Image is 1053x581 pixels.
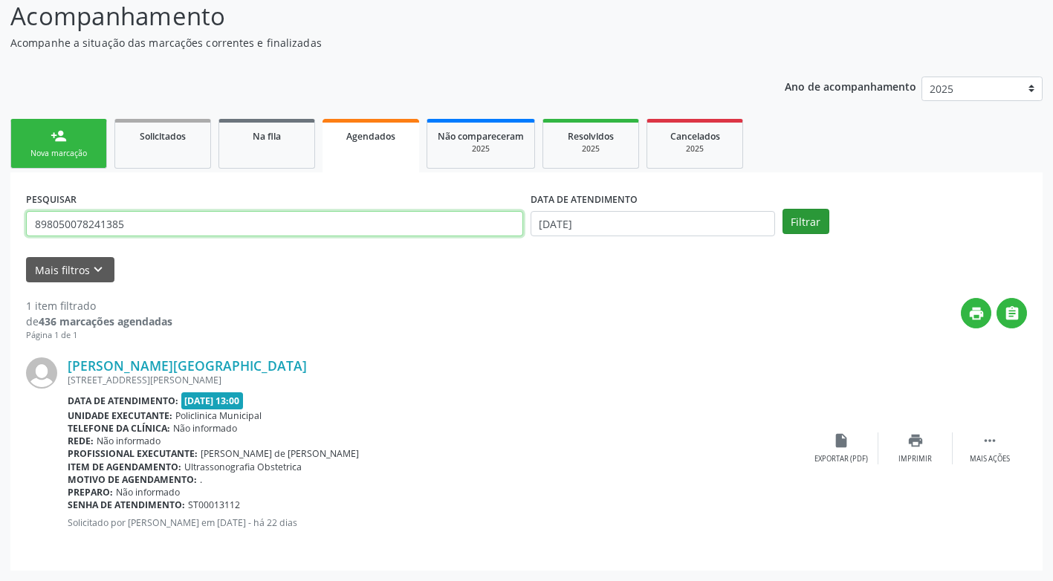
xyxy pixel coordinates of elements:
[658,143,732,155] div: 2025
[253,130,281,143] span: Na fila
[438,143,524,155] div: 2025
[68,357,307,374] a: [PERSON_NAME][GEOGRAPHIC_DATA]
[188,499,240,511] span: ST00013112
[26,314,172,329] div: de
[833,432,849,449] i: insert_drive_file
[26,329,172,342] div: Página 1 de 1
[26,257,114,283] button: Mais filtroskeyboard_arrow_down
[968,305,985,322] i: print
[68,374,804,386] div: [STREET_ADDRESS][PERSON_NAME]
[90,262,106,278] i: keyboard_arrow_down
[97,435,161,447] span: Não informado
[531,211,775,236] input: Selecione um intervalo
[554,143,628,155] div: 2025
[982,432,998,449] i: 
[184,461,302,473] span: Ultrassonografia Obstetrica
[568,130,614,143] span: Resolvidos
[783,209,829,234] button: Filtrar
[970,454,1010,464] div: Mais ações
[181,392,244,409] span: [DATE] 13:00
[438,130,524,143] span: Não compareceram
[201,447,359,460] span: [PERSON_NAME] de [PERSON_NAME]
[961,298,991,328] button: print
[68,395,178,407] b: Data de atendimento:
[173,422,237,435] span: Não informado
[116,486,180,499] span: Não informado
[39,314,172,328] strong: 436 marcações agendadas
[68,461,181,473] b: Item de agendamento:
[68,422,170,435] b: Telefone da clínica:
[68,435,94,447] b: Rede:
[200,473,202,486] span: .
[175,409,262,422] span: Policlinica Municipal
[68,499,185,511] b: Senha de atendimento:
[670,130,720,143] span: Cancelados
[1004,305,1020,322] i: 
[814,454,868,464] div: Exportar (PDF)
[26,188,77,211] label: PESQUISAR
[68,409,172,422] b: Unidade executante:
[26,357,57,389] img: img
[531,188,638,211] label: DATA DE ATENDIMENTO
[26,298,172,314] div: 1 item filtrado
[997,298,1027,328] button: 
[907,432,924,449] i: print
[140,130,186,143] span: Solicitados
[68,447,198,460] b: Profissional executante:
[898,454,932,464] div: Imprimir
[68,486,113,499] b: Preparo:
[22,148,96,159] div: Nova marcação
[68,473,197,486] b: Motivo de agendamento:
[68,516,804,529] p: Solicitado por [PERSON_NAME] em [DATE] - há 22 dias
[51,128,67,144] div: person_add
[26,211,523,236] input: Nome, CNS
[10,35,733,51] p: Acompanhe a situação das marcações correntes e finalizadas
[785,77,916,95] p: Ano de acompanhamento
[346,130,395,143] span: Agendados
